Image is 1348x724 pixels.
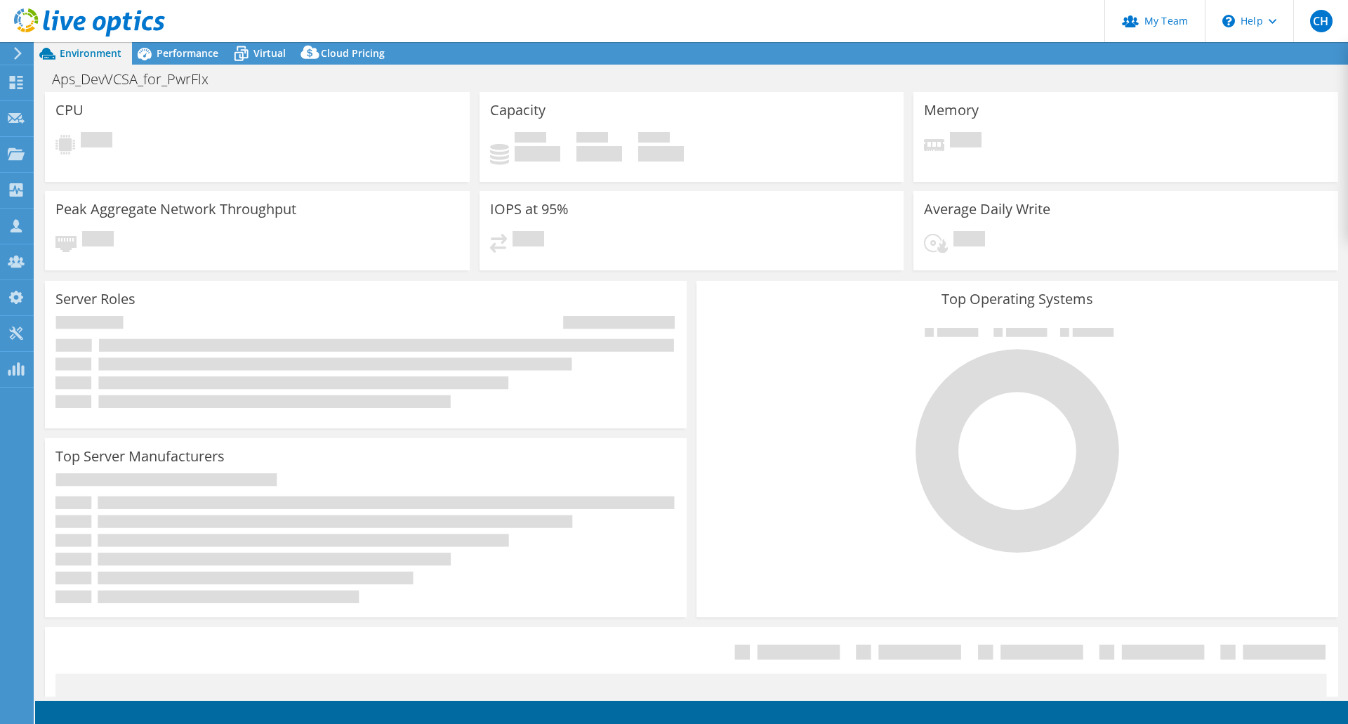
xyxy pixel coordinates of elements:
[576,132,608,146] span: Free
[321,46,385,60] span: Cloud Pricing
[55,202,296,217] h3: Peak Aggregate Network Throughput
[253,46,286,60] span: Virtual
[490,202,569,217] h3: IOPS at 95%
[81,132,112,151] span: Pending
[55,291,136,307] h3: Server Roles
[55,103,84,118] h3: CPU
[60,46,121,60] span: Environment
[82,231,114,250] span: Pending
[1222,15,1235,27] svg: \n
[638,132,670,146] span: Total
[515,132,546,146] span: Used
[55,449,225,464] h3: Top Server Manufacturers
[924,103,979,118] h3: Memory
[707,291,1328,307] h3: Top Operating Systems
[638,146,684,162] h4: 0 GiB
[157,46,218,60] span: Performance
[576,146,622,162] h4: 0 GiB
[46,72,230,87] h1: Aps_DevVCSA_for_PwrFlx
[515,146,560,162] h4: 0 GiB
[924,202,1050,217] h3: Average Daily Write
[950,132,982,151] span: Pending
[490,103,546,118] h3: Capacity
[1310,10,1333,32] span: CH
[513,231,544,250] span: Pending
[953,231,985,250] span: Pending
